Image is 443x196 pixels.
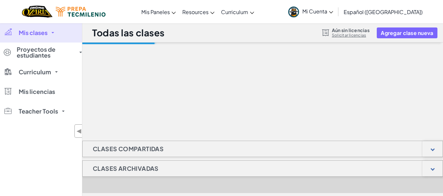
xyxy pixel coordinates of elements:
[19,69,51,75] span: Curriculum
[22,5,52,18] a: Ozaria by CodeCombat logo
[218,3,257,21] a: Curriculum
[22,5,52,18] img: Home
[340,3,426,21] a: Español ([GEOGRAPHIC_DATA])
[83,160,169,177] h1: Clases Archivadas
[19,108,58,114] span: Teacher Tools
[285,1,336,22] a: Mi Cuenta
[377,27,437,38] button: Agregar clase nueva
[92,27,165,39] h1: Todas las clases
[141,9,170,15] span: Mis Paneles
[56,7,106,17] img: Tecmilenio logo
[302,8,333,15] span: Mi Cuenta
[344,9,423,15] span: Español ([GEOGRAPHIC_DATA])
[332,27,370,33] span: Aún sin licencias
[19,89,55,95] span: Mis licencias
[83,141,174,157] h1: Clases compartidas
[179,3,218,21] a: Resources
[182,9,209,15] span: Resources
[221,9,248,15] span: Curriculum
[138,3,179,21] a: Mis Paneles
[332,33,370,38] a: Solicitar licencias
[17,46,75,58] span: Proyectos de estudiantes
[288,7,299,17] img: avatar
[19,30,48,36] span: Mis clases
[76,126,82,136] span: ◀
